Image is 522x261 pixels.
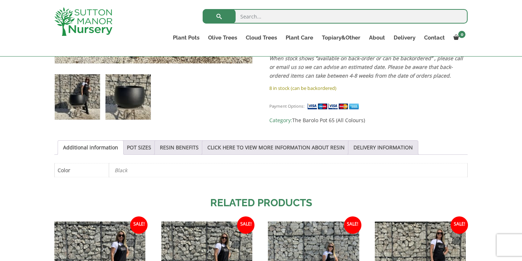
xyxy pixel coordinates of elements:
[55,74,100,120] img: The Barolo Pot 65 Colour Black (Resin)
[269,103,304,109] small: Payment Options:
[307,103,361,110] img: payment supported
[54,163,468,177] table: Product Details
[318,33,365,43] a: Topiary&Other
[451,216,468,234] span: Sale!
[344,216,361,234] span: Sale!
[241,33,281,43] a: Cloud Trees
[54,195,468,211] h2: Related products
[281,33,318,43] a: Plant Care
[63,141,118,154] a: Additional information
[127,141,151,154] a: POT SIZES
[269,84,468,92] p: 8 in stock (can be backordered)
[353,141,413,154] a: DELIVERY INFORMATION
[105,74,151,120] img: The Barolo Pot 65 Colour Black (Resin) - Image 2
[389,33,420,43] a: Delivery
[130,216,148,234] span: Sale!
[269,55,463,79] em: When stock shows “available on back-order or can be backordered” , please call or email us so we ...
[237,216,254,234] span: Sale!
[55,163,109,177] th: Color
[160,141,199,154] a: RESIN BENEFITS
[420,33,449,43] a: Contact
[269,116,468,125] span: Category:
[458,31,465,38] span: 0
[449,33,468,43] a: 0
[169,33,204,43] a: Plant Pots
[292,117,365,124] a: The Barolo Pot 65 (All Colours)
[207,141,345,154] a: CLICK HERE TO VIEW MORE INFORMATION ABOUT RESIN
[204,33,241,43] a: Olive Trees
[54,7,112,36] img: logo
[115,163,462,177] p: Black
[203,9,468,24] input: Search...
[365,33,389,43] a: About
